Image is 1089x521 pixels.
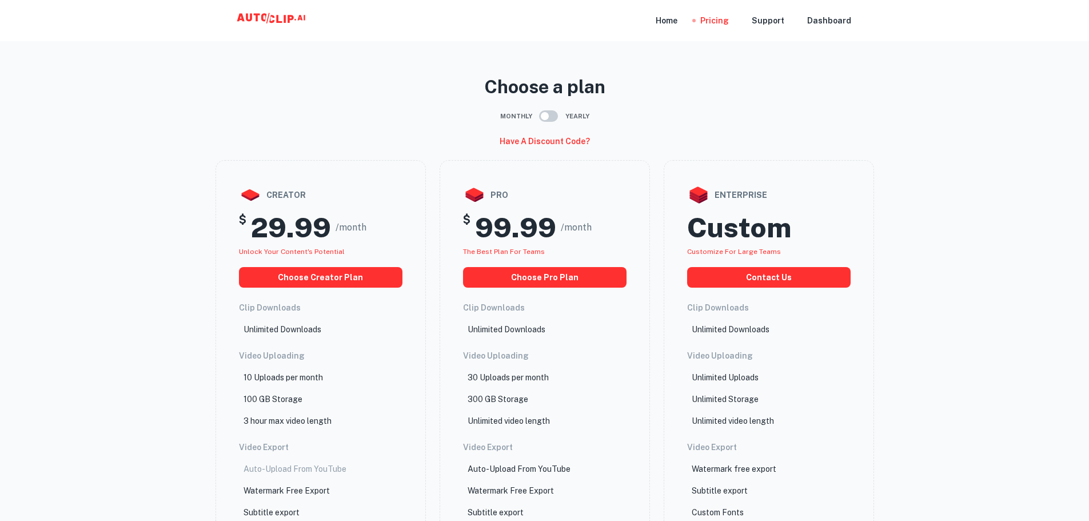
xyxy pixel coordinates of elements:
[239,441,402,454] h6: Video Export
[244,371,323,384] p: 10 Uploads per month
[336,221,366,234] span: /month
[463,349,627,362] h6: Video Uploading
[239,184,402,206] div: creator
[468,484,554,497] p: Watermark Free Export
[468,415,550,427] p: Unlimited video length
[692,323,769,336] p: Unlimited Downloads
[251,211,331,244] h2: 29.99
[495,132,595,151] button: Have a discount code?
[244,415,332,427] p: 3 hour max video length
[239,211,246,244] h5: $
[463,441,627,454] h6: Video Export
[468,506,524,519] p: Subtitle export
[692,415,774,427] p: Unlimited video length
[463,248,545,256] span: The best plan for teams
[244,506,300,519] p: Subtitle export
[239,349,402,362] h6: Video Uploading
[687,184,851,206] div: enterprise
[687,211,791,244] h2: Custom
[692,506,744,519] p: Custom Fonts
[468,393,528,405] p: 300 GB Storage
[500,112,532,121] span: Monthly
[687,301,851,314] h6: Clip Downloads
[244,463,346,475] p: Auto-Upload From YouTube
[239,267,402,288] button: choose creator plan
[468,323,545,336] p: Unlimited Downloads
[463,267,627,288] button: choose pro plan
[561,221,592,234] span: /month
[468,463,571,475] p: Auto-Upload From YouTube
[687,267,851,288] button: Contact us
[239,248,345,256] span: Unlock your Content's potential
[687,349,851,362] h6: Video Uploading
[565,112,589,121] span: Yearly
[244,484,330,497] p: Watermark Free Export
[244,323,321,336] p: Unlimited Downloads
[475,211,556,244] h2: 99.99
[687,248,781,256] span: Customize for large teams
[468,371,549,384] p: 30 Uploads per month
[692,393,759,405] p: Unlimited Storage
[463,301,627,314] h6: Clip Downloads
[216,73,874,101] p: Choose a plan
[463,184,627,206] div: pro
[244,393,302,405] p: 100 GB Storage
[692,371,759,384] p: Unlimited Uploads
[500,135,590,148] h6: Have a discount code?
[463,211,470,244] h5: $
[239,301,402,314] h6: Clip Downloads
[692,463,776,475] p: Watermark free export
[687,441,851,454] h6: Video Export
[692,484,748,497] p: Subtitle export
